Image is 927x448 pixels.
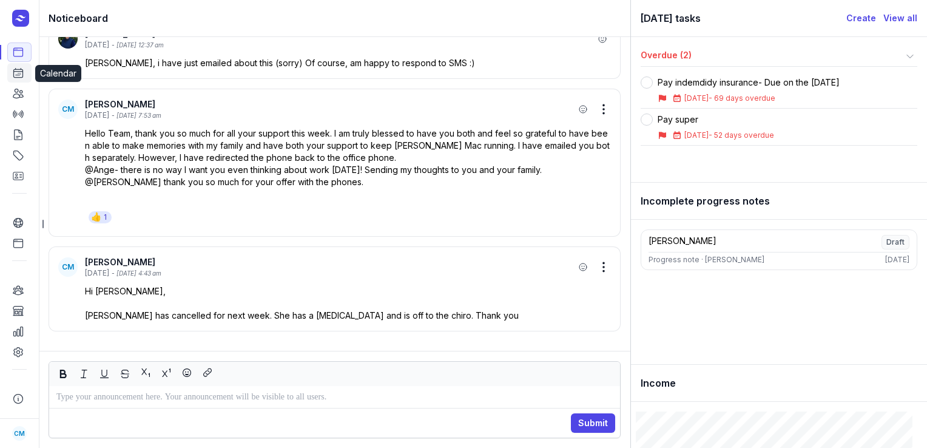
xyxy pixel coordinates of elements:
[684,93,709,103] span: [DATE]
[85,310,611,322] p: [PERSON_NAME] has cancelled for next week. She has a [MEDICAL_DATA] and is off to the chiro. Than...
[709,131,774,140] span: - 52 days overdue
[104,212,107,222] div: 1
[14,426,25,441] span: CM
[885,255,909,265] div: [DATE]
[571,413,615,433] button: Submit
[112,111,161,120] div: - [DATE] 7:53 am
[649,255,764,265] div: Progress note · [PERSON_NAME]
[649,235,716,249] div: [PERSON_NAME]
[62,104,74,114] span: CM
[881,235,909,249] span: Draft
[85,57,611,69] p: [PERSON_NAME], i have just emailed about this (sorry) Of course, am happy to respond to SMS :)
[658,114,774,126] div: Pay super
[641,10,846,27] div: [DATE] tasks
[112,41,164,50] div: - [DATE] 12:37 am
[85,98,575,110] div: [PERSON_NAME]
[85,164,611,176] p: @Ange- there is no way I want you even thinking about work [DATE]! Sending my thoughts to you and...
[85,268,109,278] div: [DATE]
[62,262,74,272] span: CM
[91,211,101,223] div: 👍
[85,176,611,188] p: @[PERSON_NAME] thank you so much for your offer with the phones.
[709,93,775,103] span: - 69 days overdue
[578,416,608,430] span: Submit
[641,229,917,270] a: [PERSON_NAME]DraftProgress note · [PERSON_NAME][DATE]
[85,40,109,50] div: [DATE]
[85,285,611,297] p: Hi [PERSON_NAME],
[85,110,109,120] div: [DATE]
[58,29,78,49] img: User profile image
[631,183,927,220] div: Incomplete progress notes
[641,49,903,64] div: Overdue (2)
[85,127,611,164] p: Hello Team, thank you so much for all your support this week. I am truly blessed to have you both...
[631,365,927,402] div: Income
[35,65,81,82] div: Calendar
[85,256,575,268] div: [PERSON_NAME]
[658,76,840,89] div: Pay indemdidy insurance- Due on the [DATE]
[684,131,709,140] span: [DATE]
[883,11,917,25] a: View all
[846,11,876,25] a: Create
[112,269,161,278] div: - [DATE] 4:43 am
